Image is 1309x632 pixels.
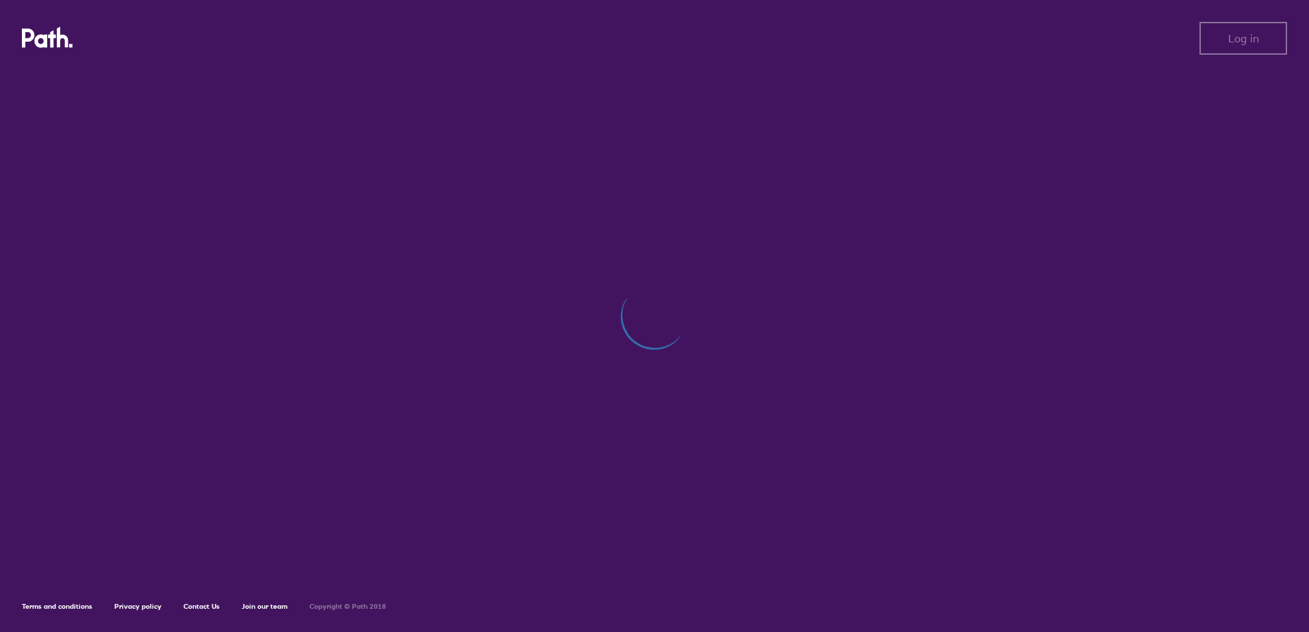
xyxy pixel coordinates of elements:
[114,602,162,611] a: Privacy policy
[183,602,220,611] a: Contact Us
[1228,32,1259,44] span: Log in
[309,603,386,611] h6: Copyright © Path 2018
[242,602,288,611] a: Join our team
[1199,22,1287,55] button: Log in
[22,602,92,611] a: Terms and conditions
